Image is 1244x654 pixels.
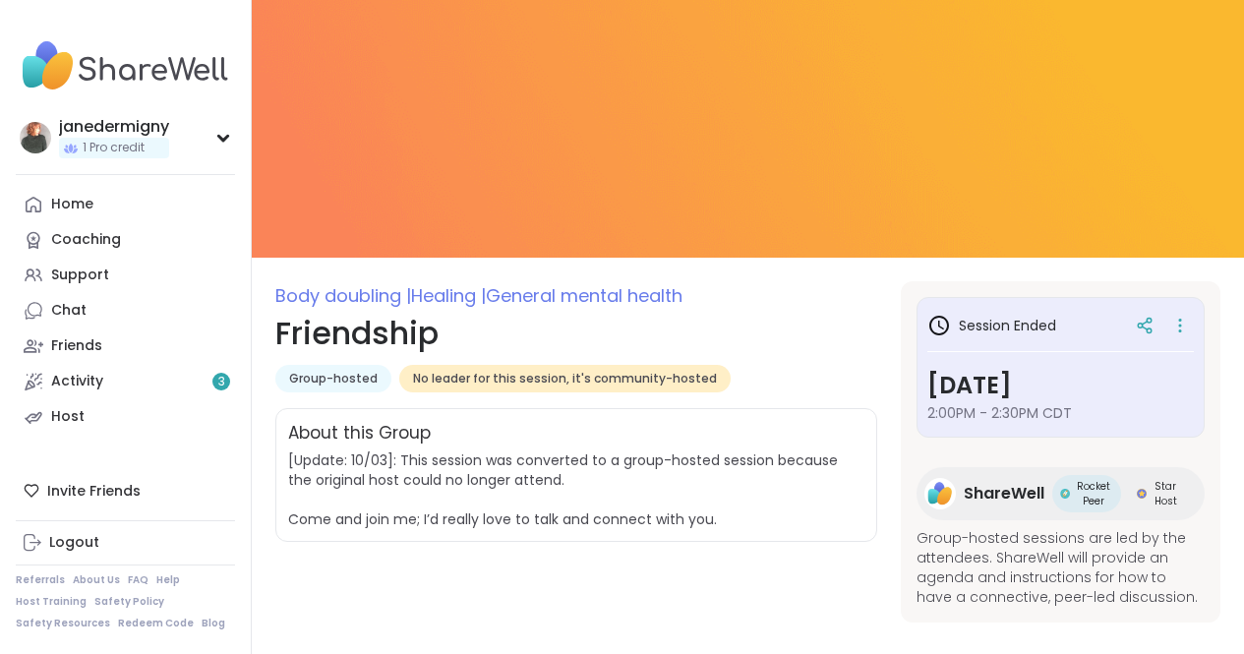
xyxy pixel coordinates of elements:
span: [Update: 10/03]: This session was converted to a group-hosted session because the original host c... [288,450,864,529]
a: Home [16,187,235,222]
span: General mental health [486,283,682,308]
div: Host [51,407,85,427]
h2: About this Group [288,421,431,446]
h1: Friendship [275,310,877,357]
div: Chat [51,301,87,321]
h3: Session Ended [927,314,1056,337]
a: FAQ [128,573,148,587]
a: Safety Policy [94,595,164,609]
div: Home [51,195,93,214]
span: Healing | [411,283,486,308]
a: Redeem Code [118,617,194,630]
div: Activity [51,372,103,391]
div: Coaching [51,230,121,250]
div: Friends [51,336,102,356]
span: Star Host [1151,479,1181,508]
a: Logout [16,525,235,561]
a: Help [156,573,180,587]
span: 3 [218,374,225,390]
a: Referrals [16,573,65,587]
img: Star Host [1137,489,1147,499]
img: Rocket Peer [1060,489,1070,499]
span: Body doubling | [275,283,411,308]
span: 1 Pro credit [83,140,145,156]
div: janedermigny [59,116,169,138]
span: Rocket Peer [1074,479,1113,508]
div: Support [51,266,109,285]
a: Friends [16,328,235,364]
a: Chat [16,293,235,328]
a: ShareWellShareWellRocket PeerRocket PeerStar HostStar Host [917,467,1205,520]
a: Host Training [16,595,87,609]
span: No leader for this session, it's community-hosted [413,371,717,386]
h3: [DATE] [927,368,1194,403]
a: Activity3 [16,364,235,399]
img: ShareWell Nav Logo [16,31,235,100]
span: 2:00PM - 2:30PM CDT [927,403,1194,423]
img: ShareWell [924,478,956,509]
span: ShareWell [964,482,1044,505]
span: Group-hosted [289,371,378,386]
span: Group-hosted sessions are led by the attendees. ShareWell will provide an agenda and instructions... [917,528,1205,607]
img: janedermigny [20,122,51,153]
a: Host [16,399,235,435]
a: Coaching [16,222,235,258]
a: About Us [73,573,120,587]
div: Invite Friends [16,473,235,508]
a: Safety Resources [16,617,110,630]
div: Logout [49,533,99,553]
a: Blog [202,617,225,630]
a: Support [16,258,235,293]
